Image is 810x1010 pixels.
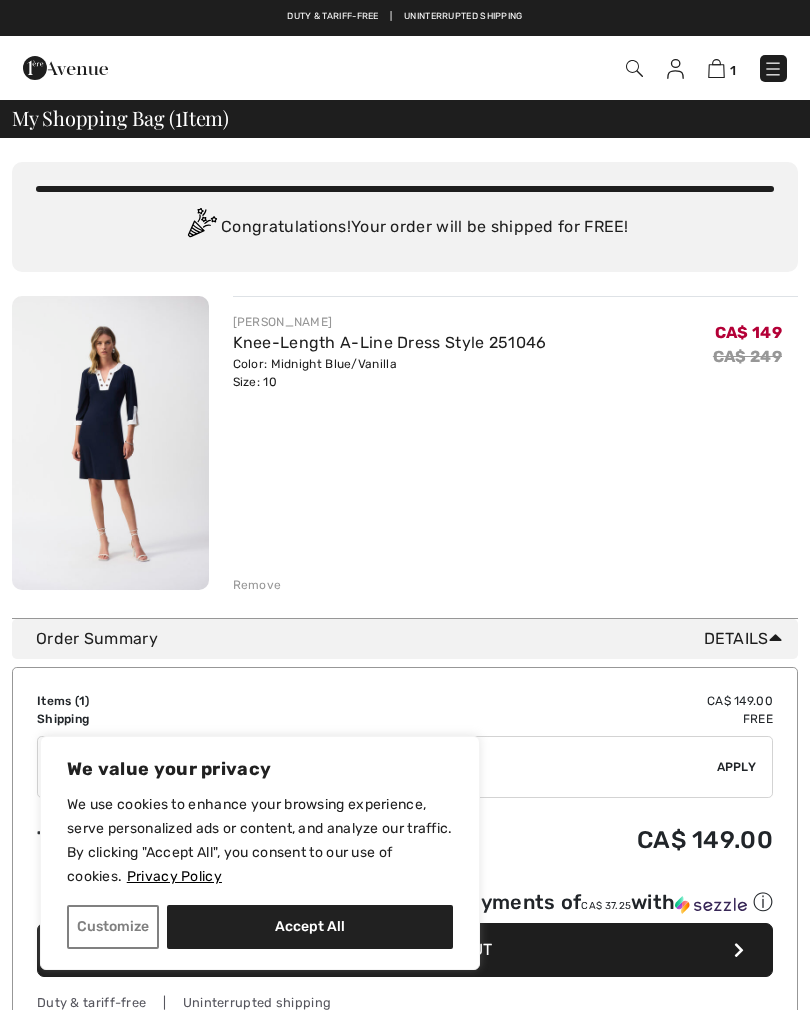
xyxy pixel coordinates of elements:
[708,59,725,78] img: Shopping Bag
[23,48,108,88] img: 1ère Avenue
[36,208,774,248] div: Congratulations! Your order will be shipped for FREE!
[713,347,782,366] s: CA$ 249
[175,103,182,129] span: 1
[413,889,773,916] div: or 4 payments of with
[708,56,736,80] a: 1
[167,905,453,949] button: Accept All
[37,889,773,923] div: or 4 payments ofCA$ 37.25withSezzle Click to learn more about Sezzle
[763,59,783,79] img: Menu
[304,806,773,874] td: CA$ 149.00
[37,692,304,710] td: Items ( )
[67,793,453,889] p: We use cookies to enhance your browsing experience, serve personalized ads or content, and analyz...
[67,905,159,949] button: Customize
[79,694,85,708] span: 1
[36,627,790,651] div: Order Summary
[581,900,631,912] span: CA$ 37.25
[40,736,480,970] div: We value your privacy
[717,758,757,776] span: Apply
[667,59,684,79] img: My Info
[626,60,643,77] img: Search
[67,757,453,781] p: We value your privacy
[126,867,223,886] a: Privacy Policy
[730,63,736,78] span: 1
[715,323,782,342] span: CA$ 149
[37,806,304,874] td: Total
[37,923,773,977] button: Proceed to Checkout
[12,296,209,590] img: Knee-Length A-Line Dress Style 251046
[233,576,282,594] div: Remove
[38,737,717,797] input: Promo code
[12,108,229,128] span: My Shopping Bag ( Item)
[304,710,773,728] td: Free
[37,710,304,728] td: Shipping
[181,208,221,248] img: Congratulation2.svg
[233,333,547,352] a: Knee-Length A-Line Dress Style 251046
[233,313,547,331] div: [PERSON_NAME]
[304,692,773,710] td: CA$ 149.00
[23,57,108,76] a: 1ère Avenue
[675,896,747,914] img: Sezzle
[233,355,547,391] div: Color: Midnight Blue/Vanilla Size: 10
[704,627,790,651] span: Details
